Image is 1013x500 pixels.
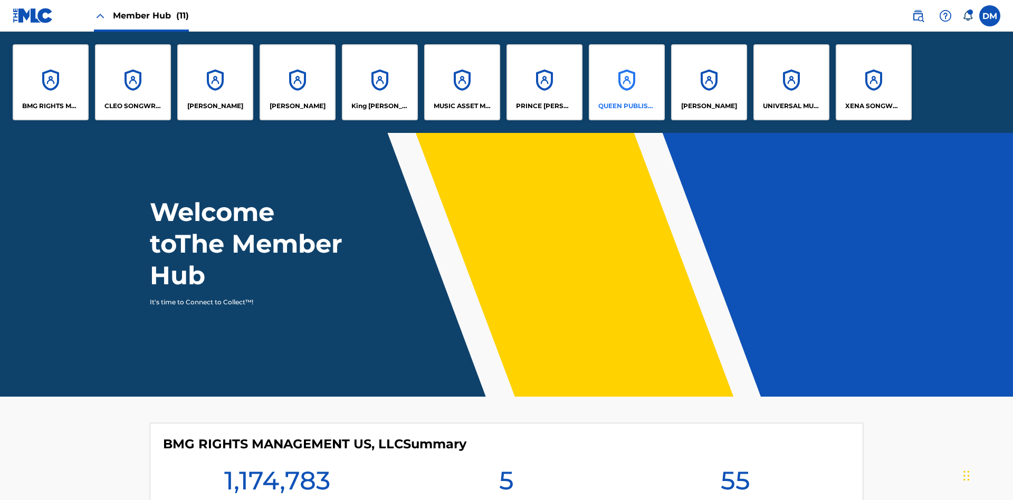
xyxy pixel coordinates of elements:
a: AccountsQUEEN PUBLISHA [589,44,665,120]
p: RONALD MCTESTERSON [681,101,737,111]
p: MUSIC ASSET MANAGEMENT (MAM) [434,101,491,111]
img: MLC Logo [13,8,53,23]
a: AccountsCLEO SONGWRITER [95,44,171,120]
p: EYAMA MCSINGER [270,101,326,111]
span: Member Hub [113,9,189,22]
p: QUEEN PUBLISHA [598,101,656,111]
span: (11) [176,11,189,21]
a: Accounts[PERSON_NAME] [671,44,747,120]
iframe: Chat Widget [960,449,1013,500]
div: Drag [963,460,970,492]
a: AccountsMUSIC ASSET MANAGEMENT (MAM) [424,44,500,120]
div: Notifications [962,11,973,21]
p: King McTesterson [351,101,409,111]
p: PRINCE MCTESTERSON [516,101,574,111]
img: search [912,9,924,22]
a: Public Search [907,5,929,26]
p: BMG RIGHTS MANAGEMENT US, LLC [22,101,80,111]
p: XENA SONGWRITER [845,101,903,111]
a: Accounts[PERSON_NAME] [177,44,253,120]
p: UNIVERSAL MUSIC PUB GROUP [763,101,820,111]
img: help [939,9,952,22]
h4: BMG RIGHTS MANAGEMENT US, LLC [163,436,466,452]
a: AccountsXENA SONGWRITER [836,44,912,120]
p: ELVIS COSTELLO [187,101,243,111]
div: Help [935,5,956,26]
a: Accounts[PERSON_NAME] [260,44,336,120]
a: AccountsPRINCE [PERSON_NAME] [506,44,582,120]
div: User Menu [979,5,1000,26]
a: AccountsUNIVERSAL MUSIC PUB GROUP [753,44,829,120]
p: CLEO SONGWRITER [104,101,162,111]
a: AccountsBMG RIGHTS MANAGEMENT US, LLC [13,44,89,120]
img: Close [94,9,107,22]
h1: Welcome to The Member Hub [150,196,347,291]
a: AccountsKing [PERSON_NAME] [342,44,418,120]
p: It's time to Connect to Collect™! [150,297,333,307]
